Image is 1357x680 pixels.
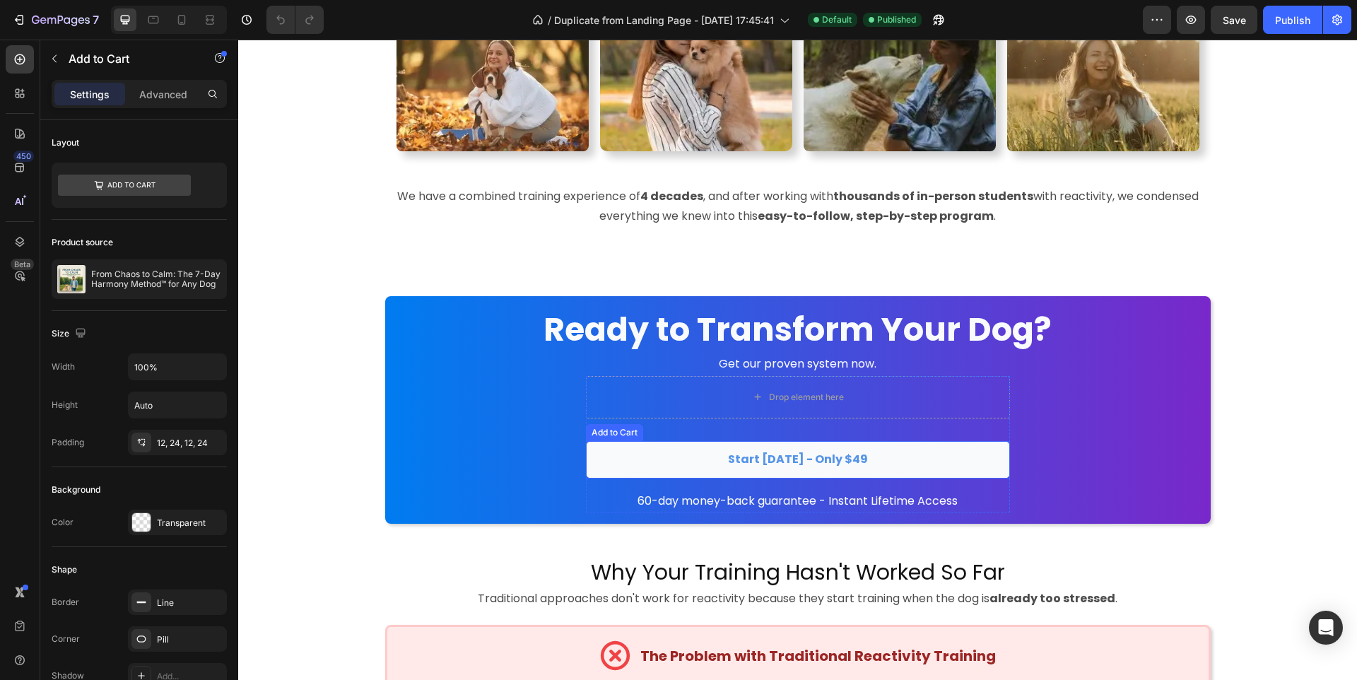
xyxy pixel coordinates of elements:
div: Add to Cart [351,387,402,399]
h2: Why Your Training Hasn't Worked So Far [147,517,973,548]
p: From Chaos to Calm: The 7-Day Harmony Method™ for Any Dog [91,269,221,289]
span: Default [822,13,852,26]
div: Layout [52,136,79,149]
strong: 4 decades [402,148,465,165]
div: Drop element here [531,352,606,363]
iframe: Design area [238,40,1357,680]
div: Background [52,483,100,496]
p: Advanced [139,87,187,102]
div: Width [52,360,75,373]
span: / [548,13,551,28]
input: Auto [129,354,226,380]
strong: thousands of in-person students [595,148,795,165]
div: Height [52,399,78,411]
div: Undo/Redo [266,6,324,34]
div: Start [DATE] - Only $49 [490,410,630,430]
button: Save [1211,6,1257,34]
p: We have a combined training experience of , and after working with with reactivity, we condensed ... [148,147,971,188]
strong: easy-to-follow, step-by-step program [519,168,756,184]
div: Corner [52,633,80,645]
div: Product source [52,236,113,249]
span: Save [1223,14,1246,26]
button: Start Today - Only $49 [348,401,772,439]
div: Padding [52,436,84,449]
div: Line [157,597,223,609]
p: 7 [93,11,99,28]
div: 450 [13,151,34,162]
div: Beta [11,259,34,270]
p: Traditional approaches don't work for reactivity because they start training when the dog is . [148,549,971,570]
img: product feature img [57,265,86,293]
strong: already too stressed [751,551,877,567]
strong: The Problem with Traditional Reactivity Training [402,606,758,626]
div: Publish [1275,13,1310,28]
button: Publish [1263,6,1322,34]
div: Border [52,596,79,609]
h2: Ready to Transform Your Dog? [158,268,961,313]
div: Pill [157,633,223,646]
button: 7 [6,6,105,34]
div: Transparent [157,517,223,529]
div: 12, 24, 12, 24 [157,437,223,450]
p: Get our proven system now. [160,315,960,335]
span: Duplicate from Landing Page - [DATE] 17:45:41 [554,13,774,28]
div: Size [52,324,89,344]
div: Open Intercom Messenger [1309,611,1343,645]
div: Color [52,516,74,529]
span: Published [877,13,916,26]
p: Settings [70,87,110,102]
p: 60-day money-back guarantee - Instant Lifetime Access [349,452,770,472]
p: Add to Cart [69,50,189,67]
div: Shape [52,563,77,576]
input: Auto [129,392,226,418]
